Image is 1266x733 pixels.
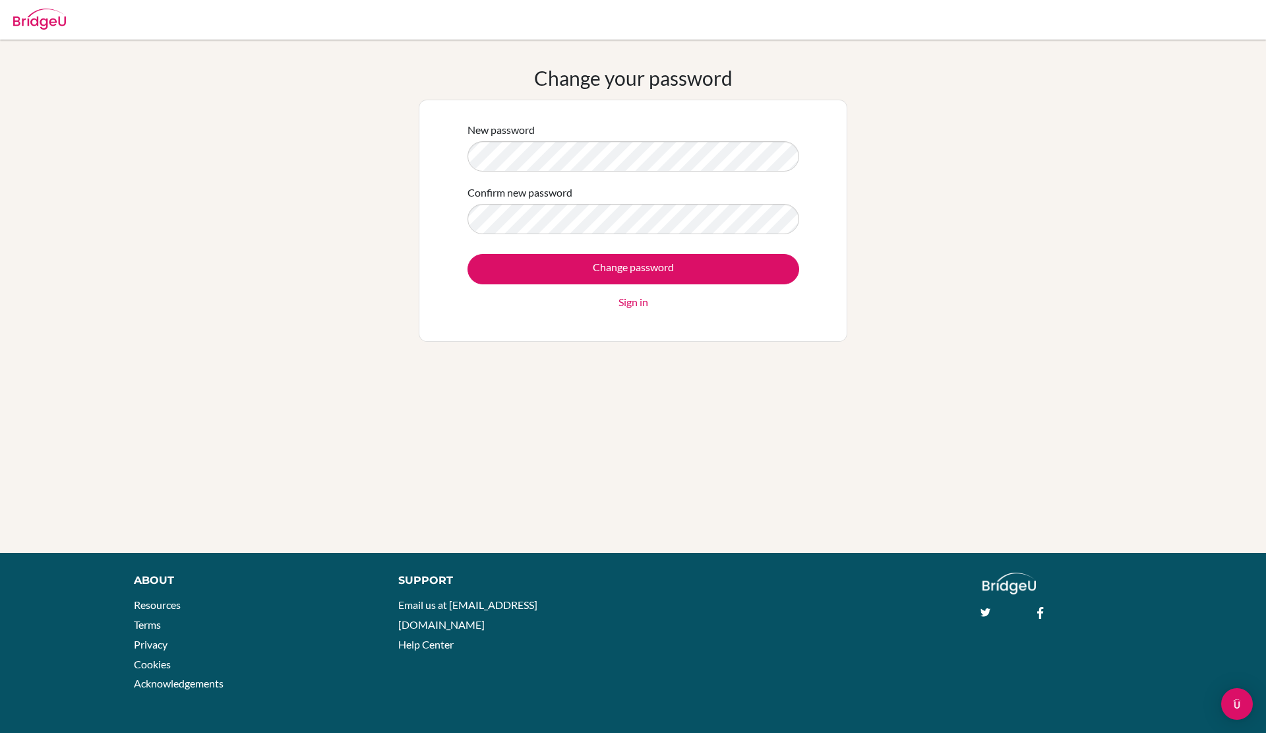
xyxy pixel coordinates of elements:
div: Open Intercom Messenger [1221,688,1253,720]
a: Sign in [618,294,648,310]
a: Help Center [398,638,454,651]
a: Privacy [134,638,167,651]
h1: Change your password [534,66,733,90]
label: New password [467,122,535,138]
div: About [134,573,369,589]
img: Bridge-U [13,9,66,30]
a: Email us at [EMAIL_ADDRESS][DOMAIN_NAME] [398,598,537,631]
input: Change password [467,254,799,284]
a: Terms [134,618,161,631]
label: Confirm new password [467,185,572,201]
a: Resources [134,598,181,611]
div: Support [398,573,618,589]
a: Acknowledgements [134,677,224,689]
a: Cookies [134,658,171,670]
img: logo_white@2x-f4f0deed5e89b7ecb1c2cc34c3e3d731f90f0f143d5ea2071677605dd97b5244.png [982,573,1036,594]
